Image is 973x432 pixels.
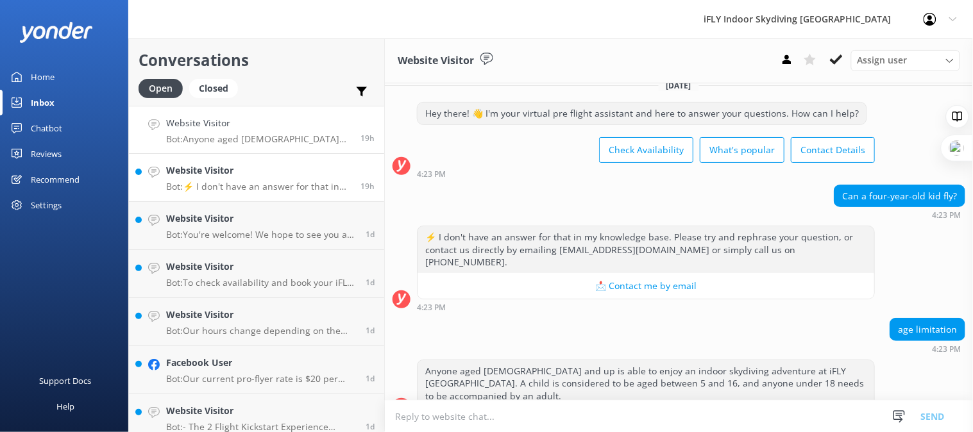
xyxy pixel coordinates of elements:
[834,185,965,207] div: Can a four-year-old kid fly?
[189,79,238,98] div: Closed
[366,421,375,432] span: Aug 24 2025 04:09pm (UTC +12:00) Pacific/Auckland
[31,64,55,90] div: Home
[166,229,356,240] p: Bot: You're welcome! We hope to see you at iFLY [GEOGRAPHIC_DATA] soon!
[129,250,384,298] a: Website VisitorBot:To check availability and book your iFLY experience, please visit [URL][DOMAIN...
[360,133,375,144] span: Aug 25 2025 04:23pm (UTC +12:00) Pacific/Auckland
[366,373,375,384] span: Aug 24 2025 06:15pm (UTC +12:00) Pacific/Auckland
[417,170,446,178] strong: 4:23 PM
[890,344,965,353] div: Aug 25 2025 04:23pm (UTC +12:00) Pacific/Auckland
[418,226,874,273] div: ⚡ I don't have an answer for that in my knowledge base. Please try and rephrase your question, or...
[418,273,874,299] button: 📩 Contact me by email
[418,360,874,407] div: Anyone aged [DEMOGRAPHIC_DATA] and up is able to enjoy an indoor skydiving adventure at iFLY [GEO...
[417,304,446,312] strong: 4:23 PM
[56,394,74,419] div: Help
[417,169,875,178] div: Aug 25 2025 04:23pm (UTC +12:00) Pacific/Auckland
[31,167,80,192] div: Recommend
[129,106,384,154] a: Website VisitorBot:Anyone aged [DEMOGRAPHIC_DATA] and up is able to enjoy an indoor skydiving adv...
[40,368,92,394] div: Support Docs
[366,277,375,288] span: Aug 25 2025 08:27am (UTC +12:00) Pacific/Auckland
[659,80,699,91] span: [DATE]
[890,319,965,340] div: age limitation
[366,325,375,336] span: Aug 24 2025 08:47pm (UTC +12:00) Pacific/Auckland
[791,137,875,163] button: Contact Details
[166,308,356,322] h4: Website Visitor
[599,137,693,163] button: Check Availability
[139,48,375,72] h2: Conversations
[31,192,62,218] div: Settings
[366,229,375,240] span: Aug 25 2025 10:16am (UTC +12:00) Pacific/Auckland
[166,163,351,178] h4: Website Visitor
[932,212,961,219] strong: 4:23 PM
[858,53,908,67] span: Assign user
[139,81,189,95] a: Open
[139,79,183,98] div: Open
[31,115,62,141] div: Chatbot
[166,277,356,288] p: Bot: To check availability and book your iFLY experience, please visit [URL][DOMAIN_NAME].
[189,81,244,95] a: Closed
[31,90,55,115] div: Inbox
[166,260,356,274] h4: Website Visitor
[31,141,62,167] div: Reviews
[851,50,960,71] div: Assign User
[129,202,384,250] a: Website VisitorBot:You're welcome! We hope to see you at iFLY [GEOGRAPHIC_DATA] soon!1d
[166,356,356,370] h4: Facebook User
[129,154,384,202] a: Website VisitorBot:⚡ I don't have an answer for that in my knowledge base. Please try and rephras...
[834,210,965,219] div: Aug 25 2025 04:23pm (UTC +12:00) Pacific/Auckland
[129,298,384,346] a: Website VisitorBot:Our hours change depending on the time of year. You can see up-to-date times a...
[166,325,356,336] p: Bot: Our hours change depending on the time of year. You can see up-to-date times at [URL][DOMAIN...
[166,404,356,418] h4: Website Visitor
[166,181,351,192] p: Bot: ⚡ I don't have an answer for that in my knowledge base. Please try and rephrase your questio...
[166,116,351,130] h4: Website Visitor
[418,103,867,124] div: Hey there! 👋 I'm your virtual pre flight assistant and here to answer your questions. How can I h...
[166,133,351,145] p: Bot: Anyone aged [DEMOGRAPHIC_DATA] and up is able to enjoy an indoor skydiving adventure at iFLY...
[417,303,875,312] div: Aug 25 2025 04:23pm (UTC +12:00) Pacific/Auckland
[129,346,384,394] a: Facebook UserBot:Our current pro-flyer rate is $20 per minute for low wind speed or $26.30 per mi...
[700,137,784,163] button: What's popular
[166,373,356,385] p: Bot: Our current pro-flyer rate is $20 per minute for low wind speed or $26.30 per minute for hig...
[19,22,93,43] img: yonder-white-logo.png
[932,345,961,353] strong: 4:23 PM
[398,53,474,69] h3: Website Visitor
[360,181,375,192] span: Aug 25 2025 03:48pm (UTC +12:00) Pacific/Auckland
[166,212,356,226] h4: Website Visitor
